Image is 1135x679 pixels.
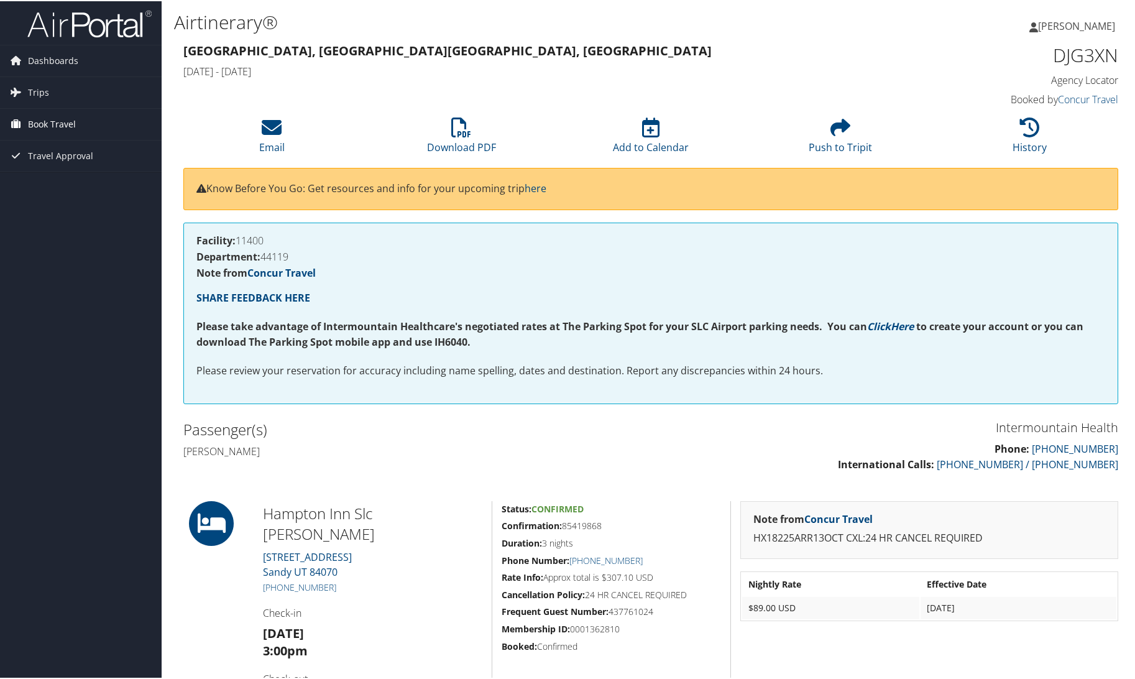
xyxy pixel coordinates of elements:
h5: 437761024 [502,604,721,617]
p: Know Before You Go: Get resources and info for your upcoming trip [196,180,1105,196]
a: Click [867,318,891,332]
strong: 3:00pm [263,641,308,658]
a: Add to Calendar [613,123,689,153]
strong: Booked: [502,639,537,651]
a: Concur Travel [1058,91,1118,105]
h5: 0001362810 [502,622,721,634]
th: Effective Date [921,572,1116,594]
h4: Check-in [263,605,483,619]
td: $89.00 USD [742,596,919,618]
strong: [DATE] [263,624,304,640]
strong: Membership ID: [502,622,570,634]
span: Book Travel [28,108,76,139]
strong: International Calls: [838,456,934,470]
td: [DATE] [921,596,1116,618]
h5: 3 nights [502,536,721,548]
a: here [525,180,546,194]
strong: Cancellation Policy: [502,588,585,599]
h4: Agency Locator [899,72,1119,86]
a: Concur Travel [247,265,316,279]
h5: Approx total is $307.10 USD [502,570,721,583]
a: [STREET_ADDRESS]Sandy UT 84070 [263,549,352,578]
strong: Duration: [502,536,542,548]
h3: Intermountain Health [660,418,1118,435]
strong: Phone: [995,441,1029,455]
a: Download PDF [427,123,496,153]
strong: Please take advantage of Intermountain Healthcare's negotiated rates at The Parking Spot for your... [196,318,867,332]
h2: Hampton Inn Slc [PERSON_NAME] [263,502,483,543]
p: Please review your reservation for accuracy including name spelling, dates and destination. Repor... [196,362,1105,378]
strong: Department: [196,249,260,262]
a: SHARE FEEDBACK HERE [196,290,310,303]
h5: Confirmed [502,639,721,652]
h1: DJG3XN [899,41,1119,67]
strong: Phone Number: [502,553,569,565]
span: [PERSON_NAME] [1038,18,1115,32]
a: History [1013,123,1047,153]
span: Travel Approval [28,139,93,170]
th: Nightly Rate [742,572,919,594]
span: Trips [28,76,49,107]
h5: 24 HR CANCEL REQUIRED [502,588,721,600]
span: Dashboards [28,44,78,75]
h4: 44119 [196,251,1105,261]
strong: [GEOGRAPHIC_DATA], [GEOGRAPHIC_DATA] [GEOGRAPHIC_DATA], [GEOGRAPHIC_DATA] [183,41,712,58]
a: [PHONE_NUMBER] [1032,441,1118,455]
h5: 85419868 [502,519,721,531]
a: Push to Tripit [809,123,872,153]
h2: Passenger(s) [183,418,641,439]
a: [PHONE_NUMBER] [569,553,643,565]
h4: 11400 [196,234,1105,244]
span: Confirmed [531,502,584,514]
strong: Status: [502,502,531,514]
h4: [DATE] - [DATE] [183,63,880,77]
p: HX18225ARR13OCT CXL:24 HR CANCEL REQUIRED [753,529,1105,545]
strong: Confirmation: [502,519,562,530]
h4: [PERSON_NAME] [183,443,641,457]
a: [PHONE_NUMBER] / [PHONE_NUMBER] [937,456,1118,470]
a: Concur Travel [804,511,873,525]
a: [PHONE_NUMBER] [263,580,336,592]
img: airportal-logo.png [27,8,152,37]
strong: Note from [196,265,316,279]
strong: Rate Info: [502,570,543,582]
a: [PERSON_NAME] [1029,6,1128,44]
strong: Frequent Guest Number: [502,604,609,616]
a: Here [891,318,914,332]
a: Email [259,123,285,153]
h4: Booked by [899,91,1119,105]
strong: Note from [753,511,873,525]
strong: Facility: [196,233,236,246]
h1: Airtinerary® [174,8,810,34]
